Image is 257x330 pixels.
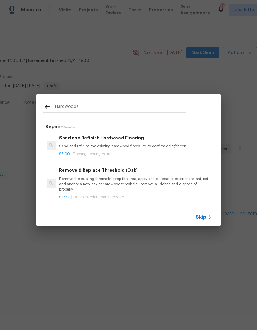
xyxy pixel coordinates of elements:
span: $17.50 [59,195,71,199]
span: Flooring flooring extras [73,152,112,156]
h5: Repair [45,124,214,130]
span: Doors exterior door hardware [73,195,124,199]
span: $5.00 [59,152,70,156]
p: | [59,195,212,200]
p: Sand and refinish the existing hardwood floors. PM to confirm color/sheen. [59,144,212,149]
span: 2 Results [61,126,75,129]
span: Skip [196,214,206,220]
p: Remove the existing threshold, prep the area, apply a thick bead of exterior sealant, set and anc... [59,176,212,192]
p: | [59,151,212,157]
h6: Sand and Refinish Hardwood Flooring [59,134,212,141]
input: Search issues or repairs [55,103,186,112]
h6: Remove & Replace Threshold (Oak) [59,167,212,174]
